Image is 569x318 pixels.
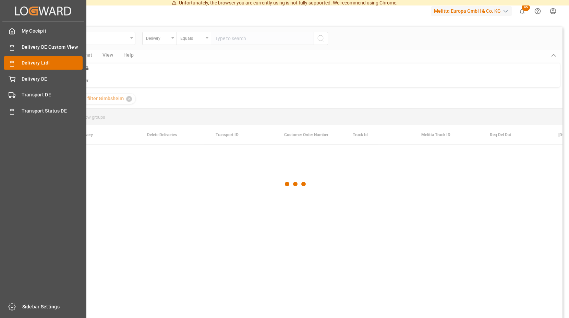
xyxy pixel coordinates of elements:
[22,303,84,310] span: Sidebar Settings
[431,6,512,16] div: Melitta Europa GmbH & Co. KG
[522,4,530,11] span: 45
[4,72,83,85] a: Delivery DE
[22,107,83,115] span: Transport Status DE
[22,27,83,35] span: My Cockpit
[22,44,83,51] span: Delivery DE Custom View
[431,4,514,17] button: Melitta Europa GmbH & Co. KG
[4,40,83,54] a: Delivery DE Custom View
[4,88,83,102] a: Transport DE
[530,3,545,19] button: Help Center
[4,56,83,70] a: Delivery Lidl
[4,24,83,38] a: My Cockpit
[4,104,83,117] a: Transport Status DE
[22,59,83,67] span: Delivery Lidl
[514,3,530,19] button: show 45 new notifications
[22,75,83,83] span: Delivery DE
[22,91,83,98] span: Transport DE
